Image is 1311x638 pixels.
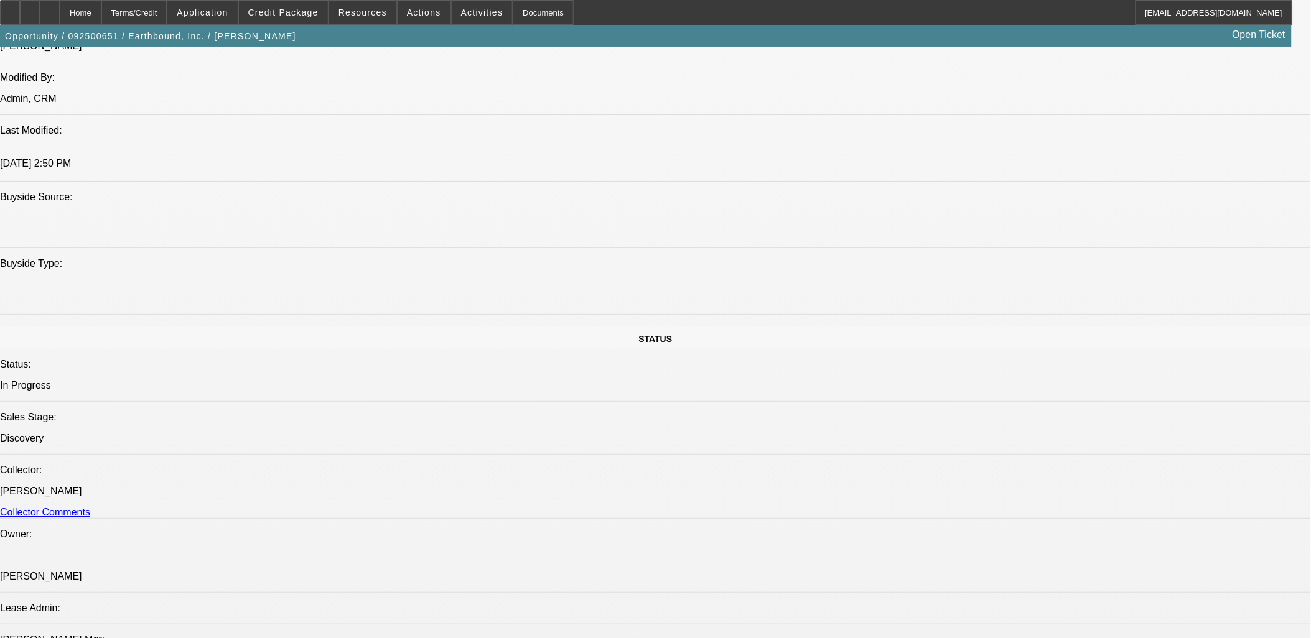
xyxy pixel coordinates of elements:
[461,7,503,17] span: Activities
[338,7,387,17] span: Resources
[5,31,296,41] span: Opportunity / 092500651 / Earthbound, Inc. / [PERSON_NAME]
[248,7,319,17] span: Credit Package
[398,1,450,24] button: Actions
[639,334,673,344] span: STATUS
[239,1,328,24] button: Credit Package
[452,1,513,24] button: Activities
[329,1,396,24] button: Resources
[1228,24,1290,45] a: Open Ticket
[167,1,237,24] button: Application
[177,7,228,17] span: Application
[407,7,441,17] span: Actions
